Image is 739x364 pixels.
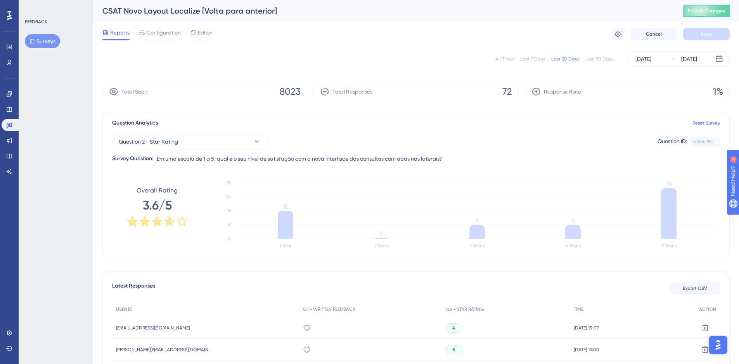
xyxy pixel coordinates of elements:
text: 2 Stars [374,243,389,248]
span: Total Seen [121,87,147,96]
span: 1% [713,85,723,98]
span: Latest Responses [112,281,155,295]
span: 3.6/5 [143,197,172,214]
tspan: 8 [571,217,575,224]
span: [DATE] 15:07 [574,325,599,331]
span: Total Responses [332,87,372,96]
a: Reset Survey [692,120,720,126]
div: [DATE] [635,54,651,64]
button: Save [683,28,730,40]
tspan: 16 [227,208,231,213]
span: Response Rate [544,87,581,96]
tspan: 0 [228,236,231,241]
div: Last 30 Days [551,56,579,62]
span: Save [701,31,712,37]
div: c3b1c95c... [694,139,717,145]
text: 1 Star [280,243,292,248]
span: 4 [452,325,455,331]
span: Question Analytics [112,118,158,128]
text: 5 Stars [662,243,677,248]
span: Q1 - WRITTEN FEEDBACK [303,306,355,312]
div: FEEDBACK [25,19,47,25]
span: Overall Rating [137,186,178,195]
span: Question 2 - Star Rating [119,137,178,146]
span: ACTION [699,306,716,312]
span: Em uma escala de 1 a 5, qual é o seu nível de satisfação com a nova interface das consultas com a... [157,154,442,163]
span: Publish Changes [688,8,725,14]
button: Export CSV [670,282,720,295]
button: Surveys [25,34,60,48]
div: [DATE] [681,54,697,64]
tspan: 8 [228,222,231,227]
span: Configuration [147,28,181,37]
button: Cancel [630,28,677,40]
span: 72 [502,85,512,98]
span: [DATE] 13:00 [574,347,599,353]
span: Q2 - STAR RATING [446,306,484,312]
span: Reports [110,28,130,37]
span: [EMAIL_ADDRESS][DOMAIN_NAME] [116,325,190,331]
span: 5 [452,347,455,353]
iframe: UserGuiding AI Assistant Launcher [706,333,730,357]
tspan: 24 [226,194,231,199]
tspan: 32 [226,180,231,185]
span: TIME [574,306,583,312]
tspan: 8 [476,217,479,224]
div: All Times [495,56,514,62]
tspan: 16 [283,203,288,210]
span: Editor [198,28,212,37]
span: Export CSV [683,285,707,291]
span: 8023 [280,85,301,98]
tspan: 0 [379,231,383,238]
span: Cancel [646,31,662,37]
div: Last 7 Days [520,56,545,62]
text: 3 Stars [470,243,485,248]
tspan: 29 [666,180,672,188]
text: 4 Stars [566,243,581,248]
div: Last 90 Days [585,56,613,62]
span: USER ID [116,306,133,312]
div: CSAT Novo Layout Localize [Volta para anterior] [102,5,664,16]
span: [PERSON_NAME][EMAIL_ADDRESS][DOMAIN_NAME] [116,347,213,353]
div: Survey Question: [112,154,154,163]
div: Question ID: [658,137,687,147]
div: 3 [54,4,56,10]
button: Publish Changes [683,5,730,17]
span: Need Help? [18,2,48,11]
button: Question 2 - Star Rating [112,134,267,149]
